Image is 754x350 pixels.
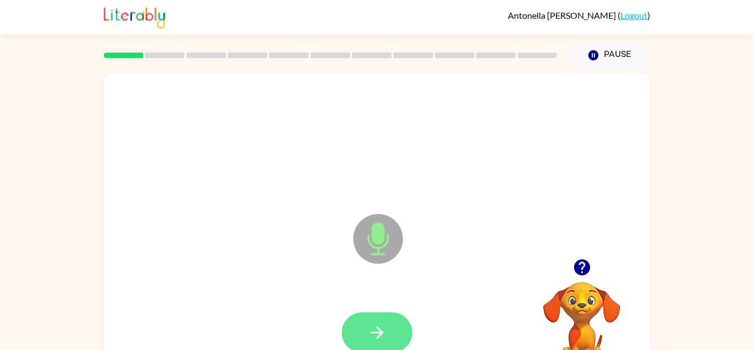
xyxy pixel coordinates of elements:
[508,10,618,20] span: Antonella [PERSON_NAME]
[570,43,650,68] button: Pause
[508,10,650,20] div: ( )
[104,4,165,29] img: Literably
[620,10,647,20] a: Logout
